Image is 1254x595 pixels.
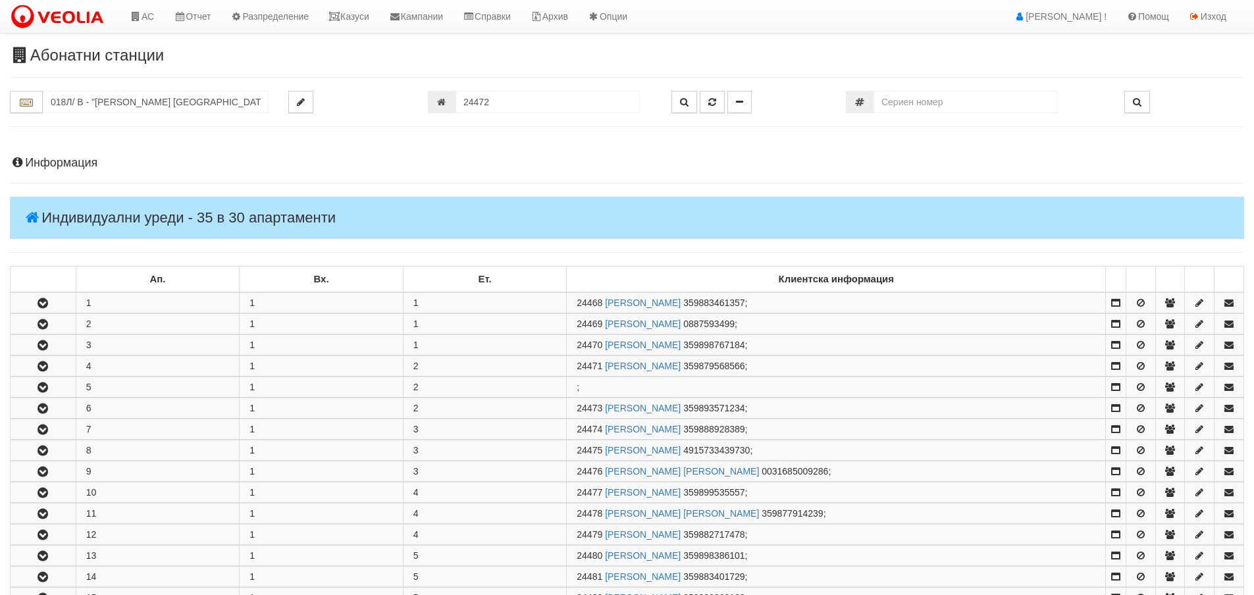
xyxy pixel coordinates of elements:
[240,546,404,566] td: 1
[413,319,419,329] span: 1
[76,546,240,566] td: 13
[567,398,1106,419] td: ;
[76,461,240,482] td: 9
[683,445,750,455] span: 4915733439730
[567,335,1106,355] td: ;
[1215,267,1244,293] td: : No sort applied, sorting is disabled
[76,377,240,398] td: 5
[605,319,681,329] a: [PERSON_NAME]
[413,508,419,519] span: 4
[413,529,419,540] span: 4
[10,47,1244,64] h3: Абонатни станции
[240,356,404,376] td: 1
[577,403,602,413] span: Партида №
[240,419,404,440] td: 1
[567,292,1106,313] td: ;
[683,319,735,329] span: 0887593499
[240,377,404,398] td: 1
[874,91,1058,113] input: Сериен номер
[567,504,1106,524] td: ;
[577,550,602,561] span: Партида №
[567,377,1106,398] td: ;
[413,340,419,350] span: 1
[567,546,1106,566] td: ;
[240,525,404,545] td: 1
[413,487,419,498] span: 4
[567,461,1106,482] td: ;
[413,361,419,371] span: 2
[605,508,759,519] a: [PERSON_NAME] [PERSON_NAME]
[76,335,240,355] td: 3
[76,525,240,545] td: 12
[567,356,1106,376] td: ;
[413,403,419,413] span: 2
[605,361,681,371] a: [PERSON_NAME]
[240,335,404,355] td: 1
[413,297,419,308] span: 1
[413,466,419,477] span: 3
[605,297,681,308] a: [PERSON_NAME]
[11,267,76,293] td: : No sort applied, sorting is disabled
[683,571,745,582] span: 359883401729
[779,274,894,284] b: Клиентска информация
[1155,267,1185,293] td: : No sort applied, sorting is disabled
[76,440,240,461] td: 8
[413,571,419,582] span: 5
[683,529,745,540] span: 359882717478
[577,487,602,498] span: Партида №
[683,487,745,498] span: 359899535557
[403,267,567,293] td: Ет.: No sort applied, sorting is disabled
[240,440,404,461] td: 1
[567,440,1106,461] td: ;
[413,550,419,561] span: 5
[577,361,602,371] span: Партида №
[456,91,640,113] input: Партида №
[577,529,602,540] span: Партида №
[762,508,823,519] span: 359877914239
[683,361,745,371] span: 359879568566
[76,314,240,334] td: 2
[1106,267,1126,293] td: : No sort applied, sorting is disabled
[240,461,404,482] td: 1
[567,419,1106,440] td: ;
[76,356,240,376] td: 4
[413,445,419,455] span: 3
[605,571,681,582] a: [PERSON_NAME]
[683,403,745,413] span: 359893571234
[577,508,602,519] span: Партида №
[76,292,240,313] td: 1
[240,398,404,419] td: 1
[240,314,404,334] td: 1
[577,297,602,308] span: Партида №
[683,424,745,434] span: 359888928389
[413,382,419,392] span: 2
[240,504,404,524] td: 1
[567,267,1106,293] td: Клиентска информация: No sort applied, sorting is disabled
[577,340,602,350] span: Партида №
[683,340,745,350] span: 359898767184
[577,466,602,477] span: Партида №
[567,567,1106,587] td: ;
[240,567,404,587] td: 1
[567,314,1106,334] td: ;
[76,504,240,524] td: 11
[567,482,1106,503] td: ;
[240,482,404,503] td: 1
[240,267,404,293] td: Вх.: No sort applied, sorting is disabled
[605,529,681,540] a: [PERSON_NAME]
[577,319,602,329] span: Партида №
[76,482,240,503] td: 10
[605,550,681,561] a: [PERSON_NAME]
[76,567,240,587] td: 14
[683,297,745,308] span: 359883461357
[10,3,110,31] img: VeoliaLogo.png
[605,445,681,455] a: [PERSON_NAME]
[605,424,681,434] a: [PERSON_NAME]
[577,571,602,582] span: Партида №
[314,274,329,284] b: Вх.
[479,274,492,284] b: Ет.
[567,525,1106,545] td: ;
[76,419,240,440] td: 7
[76,267,240,293] td: Ап.: No sort applied, sorting is disabled
[1126,267,1155,293] td: : No sort applied, sorting is disabled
